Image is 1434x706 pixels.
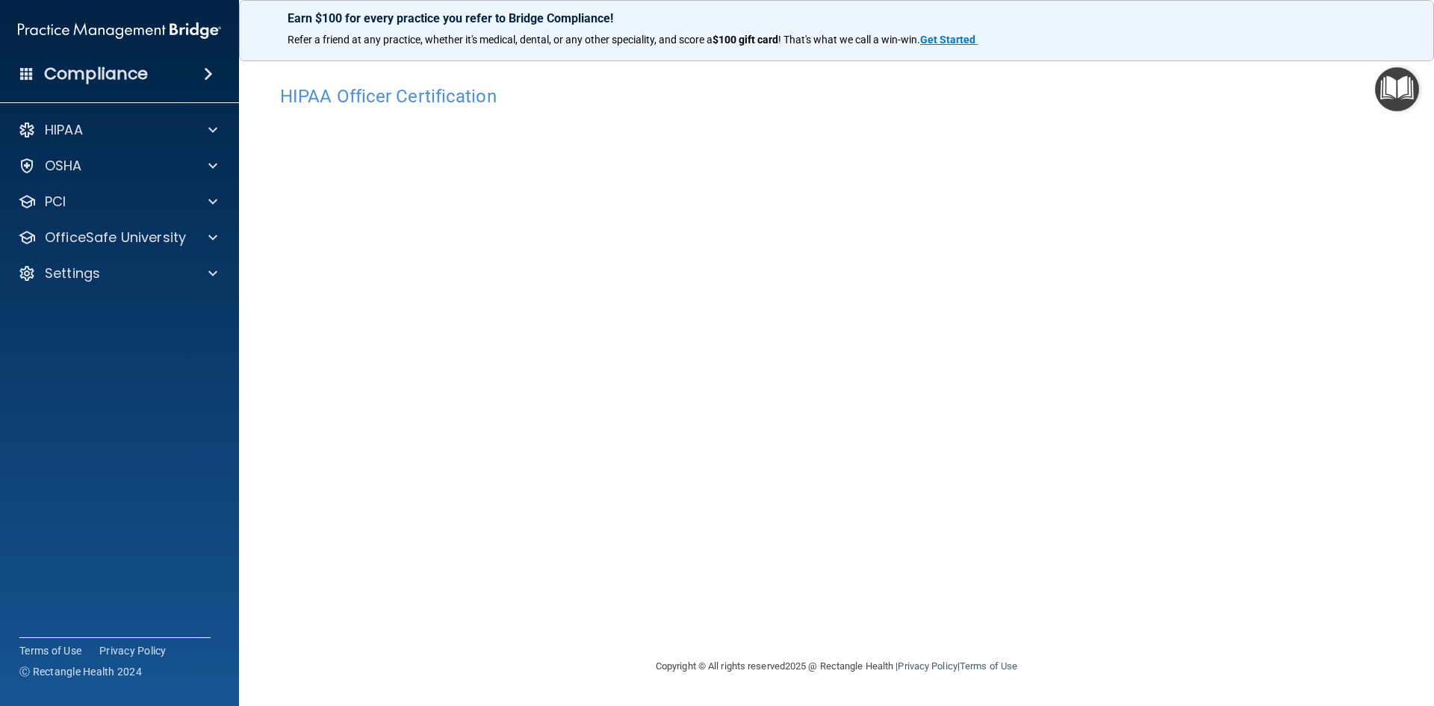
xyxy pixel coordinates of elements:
iframe: hipaa-training [280,114,1393,600]
strong: $100 gift card [713,34,778,46]
a: PCI [18,193,217,211]
a: Terms of Use [960,660,1017,672]
a: Privacy Policy [99,643,167,658]
img: PMB logo [18,16,221,46]
span: ! That's what we call a win-win. [778,34,920,46]
div: Copyright © All rights reserved 2025 @ Rectangle Health | | [564,642,1109,690]
span: Refer a friend at any practice, whether it's medical, dental, or any other speciality, and score a [288,34,713,46]
p: Settings [45,264,100,282]
p: HIPAA [45,121,83,139]
a: HIPAA [18,121,217,139]
p: OfficeSafe University [45,229,186,247]
p: OSHA [45,157,82,175]
p: PCI [45,193,66,211]
a: OfficeSafe University [18,229,217,247]
a: OSHA [18,157,217,175]
p: Earn $100 for every practice you refer to Bridge Compliance! [288,11,1385,25]
h4: Compliance [44,64,148,84]
strong: Get Started [920,34,975,46]
a: Terms of Use [19,643,81,658]
a: Get Started [920,34,978,46]
button: Open Resource Center [1375,67,1419,111]
a: Privacy Policy [898,660,957,672]
h4: HIPAA Officer Certification [280,87,1393,106]
span: Ⓒ Rectangle Health 2024 [19,664,142,679]
a: Settings [18,264,217,282]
